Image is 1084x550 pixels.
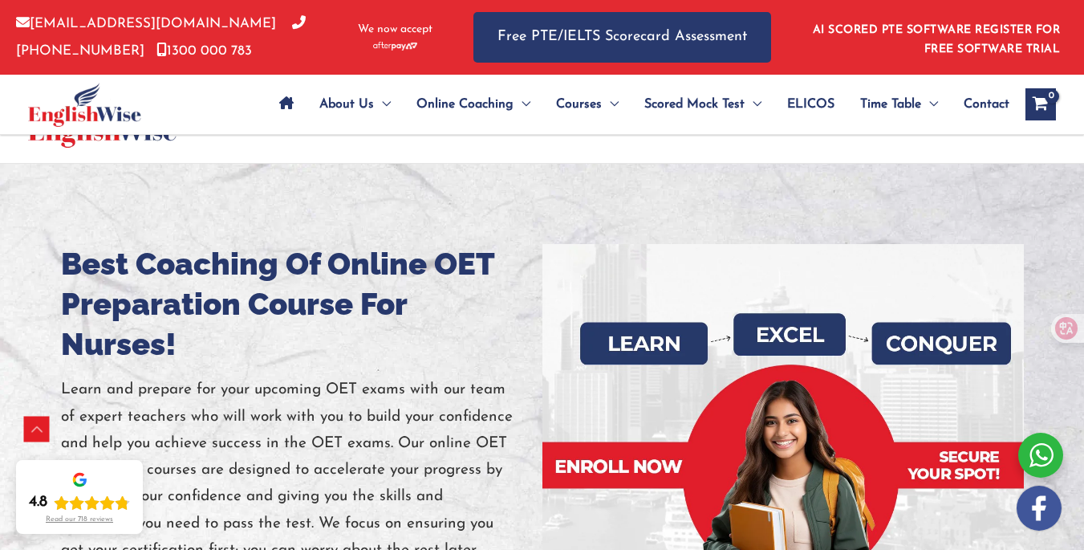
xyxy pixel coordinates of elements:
img: cropped-ew-logo [28,83,141,127]
a: Time TableMenu Toggle [847,76,951,132]
span: Contact [964,76,1009,132]
a: Free PTE/IELTS Scorecard Assessment [473,12,771,63]
span: Online Coaching [416,76,514,132]
span: Time Table [860,76,921,132]
a: View Shopping Cart, empty [1025,88,1056,120]
a: AI SCORED PTE SOFTWARE REGISTER FOR FREE SOFTWARE TRIAL [813,24,1061,55]
h1: Best Coaching Of Online OET Preparation Course For Nurses! [61,244,542,365]
img: Afterpay-Logo [373,42,417,51]
span: ELICOS [787,76,834,132]
a: Scored Mock TestMenu Toggle [631,76,774,132]
span: Courses [556,76,602,132]
span: We now accept [358,22,432,38]
a: ELICOS [774,76,847,132]
span: About Us [319,76,374,132]
span: Menu Toggle [602,76,619,132]
span: Scored Mock Test [644,76,745,132]
span: Menu Toggle [921,76,938,132]
div: Read our 718 reviews [46,515,113,524]
a: CoursesMenu Toggle [543,76,631,132]
div: 4.8 [29,493,47,512]
aside: Header Widget 1 [803,11,1068,63]
a: Online CoachingMenu Toggle [404,76,543,132]
img: white-facebook.png [1017,486,1062,531]
span: Menu Toggle [514,76,530,132]
a: [PHONE_NUMBER] [16,17,306,57]
div: Rating: 4.8 out of 5 [29,493,130,512]
nav: Site Navigation: Main Menu [266,76,1009,132]
span: Menu Toggle [745,76,761,132]
a: Contact [951,76,1009,132]
a: [EMAIL_ADDRESS][DOMAIN_NAME] [16,17,276,31]
a: About UsMenu Toggle [307,76,404,132]
span: Menu Toggle [374,76,391,132]
a: 1300 000 783 [156,44,252,58]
